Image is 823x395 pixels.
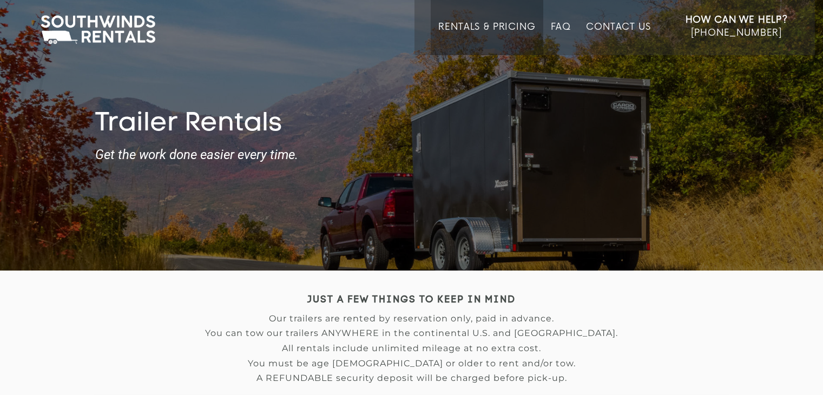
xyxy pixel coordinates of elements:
p: All rentals include unlimited mileage at no extra cost. [95,344,728,353]
a: How Can We Help? [PHONE_NUMBER] [686,14,788,47]
strong: How Can We Help? [686,15,788,25]
strong: Get the work done easier every time. [95,148,728,162]
h1: Trailer Rentals [95,109,728,140]
p: You must be age [DEMOGRAPHIC_DATA] or older to rent and/or tow. [95,359,728,368]
span: [PHONE_NUMBER] [691,28,782,38]
p: Our trailers are rented by reservation only, paid in advance. [95,314,728,324]
strong: JUST A FEW THINGS TO KEEP IN MIND [307,295,516,305]
img: Southwinds Rentals Logo [35,13,161,47]
a: FAQ [551,22,571,55]
p: You can tow our trailers ANYWHERE in the continental U.S. and [GEOGRAPHIC_DATA]. [95,328,728,338]
p: A REFUNDABLE security deposit will be charged before pick-up. [95,373,728,383]
a: Rentals & Pricing [438,22,535,55]
a: Contact Us [586,22,650,55]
